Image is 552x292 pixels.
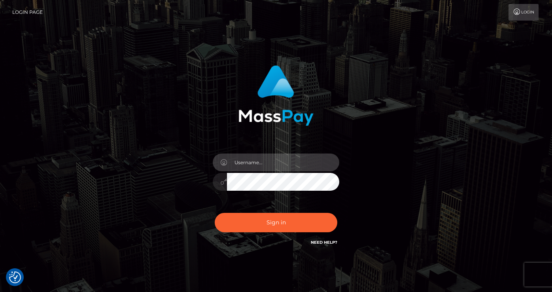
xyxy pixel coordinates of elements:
[9,271,21,283] img: Revisit consent button
[311,240,337,245] a: Need Help?
[227,154,339,171] input: Username...
[509,4,539,21] a: Login
[12,4,43,21] a: Login Page
[215,213,337,232] button: Sign in
[238,65,314,126] img: MassPay Login
[9,271,21,283] button: Consent Preferences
